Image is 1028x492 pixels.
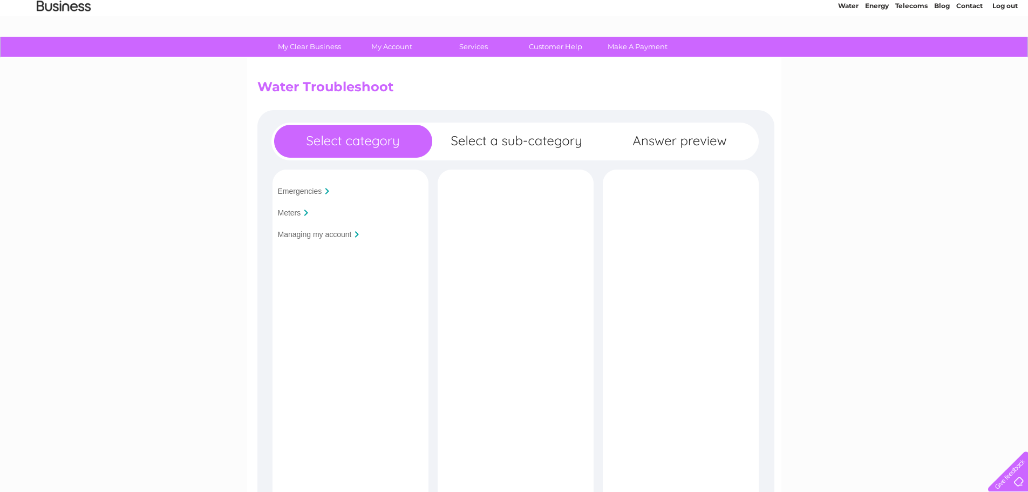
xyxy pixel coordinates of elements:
[865,46,889,54] a: Energy
[956,46,983,54] a: Contact
[895,46,928,54] a: Telecoms
[257,79,771,100] h2: Water Troubleshoot
[36,28,91,61] img: logo.png
[278,208,301,217] input: Meters
[934,46,950,54] a: Blog
[593,37,682,57] a: Make A Payment
[825,5,899,19] a: 0333 014 3131
[992,46,1018,54] a: Log out
[511,37,600,57] a: Customer Help
[838,46,859,54] a: Water
[278,187,322,196] input: Emergencies
[429,37,518,57] a: Services
[260,6,770,52] div: Clear Business is a trading name of Verastar Limited (registered in [GEOGRAPHIC_DATA] No. 3667643...
[265,37,354,57] a: My Clear Business
[347,37,436,57] a: My Account
[278,230,352,239] input: Managing my account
